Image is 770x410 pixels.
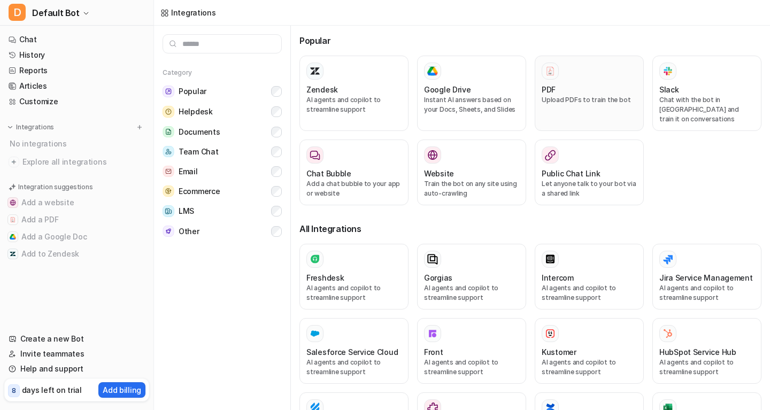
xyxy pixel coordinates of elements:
[179,226,199,237] span: Other
[32,5,80,20] span: Default Bot
[4,154,149,169] a: Explore all integrations
[136,123,143,131] img: menu_add.svg
[542,95,637,105] p: Upload PDFs to train the bot
[4,48,149,63] a: History
[535,56,644,131] button: PDFPDFUpload PDFs to train the bot
[299,222,761,235] h3: All Integrations
[535,244,644,310] button: IntercomAI agents and copilot to streamline support
[424,84,471,95] h3: Google Drive
[299,34,761,47] h3: Popular
[163,146,174,157] img: Team Chat
[163,142,282,161] button: Team ChatTeam Chat
[4,194,149,211] button: Add a websiteAdd a website
[659,95,754,124] p: Chat with the bot in [GEOGRAPHIC_DATA] and train it on conversations
[299,318,409,384] button: Salesforce Service Cloud Salesforce Service CloudAI agents and copilot to streamline support
[4,331,149,346] a: Create a new Bot
[160,7,216,18] a: Integrations
[417,318,526,384] button: FrontFrontAI agents and copilot to streamline support
[663,328,673,339] img: HubSpot Service Hub
[535,318,644,384] button: KustomerKustomerAI agents and copilot to streamline support
[163,166,174,177] img: Email
[163,201,282,221] button: LMSLMS
[542,179,637,198] p: Let anyone talk to your bot via a shared link
[163,161,282,181] button: EmailEmail
[163,126,174,137] img: Documents
[424,358,519,377] p: AI agents and copilot to streamline support
[179,186,220,197] span: Ecommerce
[306,346,398,358] h3: Salesforce Service Cloud
[4,94,149,109] a: Customize
[12,386,16,396] p: 8
[163,226,174,237] img: Other
[299,244,409,310] button: FreshdeskAI agents and copilot to streamline support
[10,251,16,257] img: Add to Zendesk
[6,123,14,131] img: expand menu
[179,106,213,117] span: Helpdesk
[659,84,679,95] h3: Slack
[179,146,218,157] span: Team Chat
[310,328,320,339] img: Salesforce Service Cloud
[417,140,526,205] button: WebsiteWebsiteTrain the bot on any site using auto-crawling
[179,127,220,137] span: Documents
[10,234,16,240] img: Add a Google Doc
[306,84,338,95] h3: Zendesk
[18,182,93,192] p: Integration suggestions
[22,153,145,171] span: Explore all integrations
[306,283,402,303] p: AI agents and copilot to streamline support
[22,384,82,396] p: days left on trial
[659,272,753,283] h3: Jira Service Management
[417,244,526,310] button: GorgiasAI agents and copilot to streamline support
[306,358,402,377] p: AI agents and copilot to streamline support
[663,65,673,77] img: Slack
[9,4,26,21] span: D
[299,56,409,131] button: ZendeskAI agents and copilot to streamline support
[545,328,556,339] img: Kustomer
[542,272,574,283] h3: Intercom
[542,346,576,358] h3: Kustomer
[163,122,282,142] button: DocumentsDocuments
[424,283,519,303] p: AI agents and copilot to streamline support
[98,382,145,398] button: Add billing
[424,95,519,114] p: Instant AI answers based on your Docs, Sheets, and Slides
[652,56,761,131] button: SlackSlackChat with the bot in [GEOGRAPHIC_DATA] and train it on conversations
[652,244,761,310] button: Jira Service ManagementAI agents and copilot to streamline support
[163,86,174,97] img: Popular
[427,66,438,76] img: Google Drive
[16,123,54,131] p: Integrations
[306,179,402,198] p: Add a chat bubble to your app or website
[163,102,282,122] button: HelpdeskHelpdesk
[535,140,644,205] button: Public Chat LinkLet anyone talk to your bot via a shared link
[4,346,149,361] a: Invite teammates
[10,199,16,206] img: Add a website
[306,168,351,179] h3: Chat Bubble
[179,206,194,216] span: LMS
[4,211,149,228] button: Add a PDFAdd a PDF
[427,328,438,339] img: Front
[424,179,519,198] p: Train the bot on any site using auto-crawling
[179,166,198,177] span: Email
[103,384,141,396] p: Add billing
[4,63,149,78] a: Reports
[171,7,216,18] div: Integrations
[417,56,526,131] button: Google DriveGoogle DriveInstant AI answers based on your Docs, Sheets, and Slides
[542,283,637,303] p: AI agents and copilot to streamline support
[424,346,443,358] h3: Front
[163,81,282,102] button: PopularPopular
[4,79,149,94] a: Articles
[545,66,556,76] img: PDF
[542,168,600,179] h3: Public Chat Link
[4,361,149,376] a: Help and support
[299,140,409,205] button: Chat BubbleAdd a chat bubble to your app or website
[306,95,402,114] p: AI agents and copilot to streamline support
[424,168,454,179] h3: Website
[163,181,282,201] button: EcommerceEcommerce
[427,150,438,160] img: Website
[659,283,754,303] p: AI agents and copilot to streamline support
[179,86,206,97] span: Popular
[163,68,282,77] h5: Category
[306,272,344,283] h3: Freshdesk
[10,216,16,223] img: Add a PDF
[659,346,736,358] h3: HubSpot Service Hub
[542,84,556,95] h3: PDF
[163,221,282,241] button: OtherOther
